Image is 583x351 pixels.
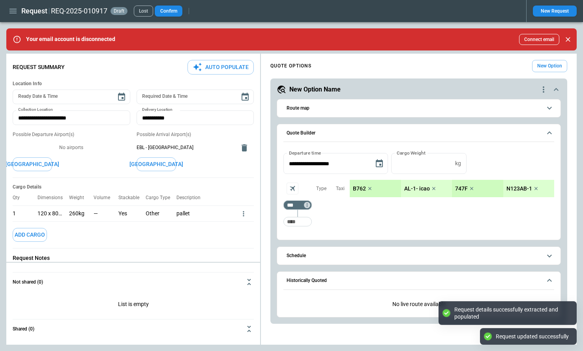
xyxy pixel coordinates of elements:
button: Schedule [283,247,554,265]
button: more [240,210,247,218]
div: Request details successfully extracted and populated [454,306,569,320]
p: kg [455,160,461,167]
button: Choose date [114,89,129,105]
div: scrollable content [261,57,577,327]
p: Your email account is disconnected [26,36,115,43]
h6: Shared (0) [13,327,34,332]
p: N123AB-1 [506,185,532,192]
p: pallet [176,210,233,217]
span: draft [112,8,126,14]
p: Cargo Type [146,195,176,201]
p: List is empty [13,291,254,319]
h6: Not shared (0) [13,280,43,285]
p: No airports [13,144,130,151]
h6: Location Info [13,81,254,87]
div: quote-option-actions [539,85,548,94]
p: No live route available [283,295,554,314]
p: Taxi [336,185,345,192]
h6: Route map [287,106,309,111]
button: delete [236,140,252,156]
button: [GEOGRAPHIC_DATA] [137,157,176,171]
p: Request Summary [13,64,65,71]
div: Quote Builder [283,153,554,230]
p: Qty [13,195,26,201]
div: Too short [283,217,312,226]
button: Route map [283,99,554,117]
span: Aircraft selection [287,183,298,194]
button: Add Cargo [13,228,47,242]
p: B762 [353,185,366,192]
button: Confirm [155,6,182,17]
button: Historically Quoted [283,272,554,290]
button: Quote Builder [283,124,554,142]
div: dismiss [562,31,574,48]
p: Type [316,185,326,192]
h1: Request [21,6,47,16]
div: pallet [176,205,240,221]
div: Request updated successfully [496,333,569,340]
button: New Option [532,60,567,72]
p: — [94,210,98,217]
div: Too short [283,200,312,210]
h4: QUOTE OPTIONS [270,64,311,68]
p: AL-1- icao [404,185,430,192]
h6: Cargo Details [13,184,254,190]
p: Description [176,195,207,201]
p: Stackable [118,195,146,201]
button: New Option Namequote-option-actions [277,85,561,94]
div: Not shared (0) [13,291,254,319]
h6: Schedule [287,253,306,258]
button: Lost [134,6,153,17]
p: Weight [69,195,90,201]
button: Not shared (0) [13,273,254,291]
p: 747F [455,185,468,192]
button: Shared (0) [13,319,254,338]
p: Yes [118,210,127,217]
h6: Quote Builder [287,131,315,136]
label: Departure time [289,149,321,156]
div: 120 x 80 x 60cm [37,205,69,221]
p: 120 x 80 x 60cm [37,210,63,217]
h5: New Option Name [289,85,341,94]
h6: Historically Quoted [287,278,327,283]
button: [GEOGRAPHIC_DATA] [13,157,52,171]
p: Dimensions [37,195,69,201]
p: 1 [13,210,16,217]
span: EBL - [GEOGRAPHIC_DATA] [137,144,235,151]
p: 260kg [69,210,84,217]
button: Connect email [519,34,559,45]
button: Auto Populate [187,60,254,75]
p: Volume [94,195,116,201]
button: Choose date [237,89,253,105]
label: Collection Location [18,107,53,113]
p: Possible Arrival Airport(s) [137,131,254,138]
p: Request Notes [13,255,254,261]
div: Other [146,205,176,221]
label: Delivery Location [142,107,172,113]
div: Historically Quoted [283,295,554,314]
div: scrollable content [350,180,554,197]
p: Possible Departure Airport(s) [13,131,130,138]
h2: REQ-2025-010917 [51,6,107,16]
button: Close [562,34,574,45]
button: New Request [533,6,577,17]
label: Cargo Weight [397,149,426,156]
button: Choose date, selected date is Aug 17, 2025 [371,156,387,172]
p: Other [146,210,170,217]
